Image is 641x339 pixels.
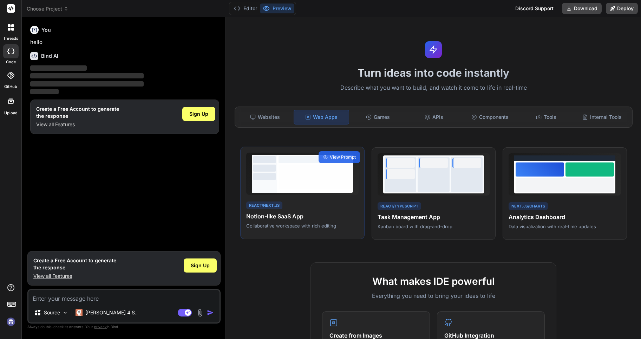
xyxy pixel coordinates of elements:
label: Upload [4,110,18,116]
button: Download [562,3,602,14]
img: attachment [196,309,204,317]
button: Deploy [606,3,638,14]
div: Internal Tools [575,110,629,124]
h4: Task Management App [378,213,490,221]
p: Collaborative workspace with rich editing [246,223,359,229]
p: View all Features [33,273,116,280]
span: ‌ [30,81,144,87]
p: Always double-check its answers. Your in Bind [27,324,221,330]
span: privacy [94,325,107,329]
h6: You [41,26,51,33]
div: React/TypeScript [378,202,421,210]
h4: Notion-like SaaS App [246,212,359,220]
span: ‌ [30,65,87,71]
label: GitHub [4,84,17,90]
h2: What makes IDE powerful [322,274,545,289]
h1: Turn ideas into code instantly [230,66,637,79]
p: Kanban board with drag-and-drop [378,223,490,230]
div: React/Next.js [246,202,282,210]
div: Web Apps [294,110,349,124]
div: Discord Support [511,3,558,14]
p: [PERSON_NAME] 4 S.. [85,309,138,316]
h1: Create a Free Account to generate the response [33,257,116,271]
label: code [6,59,16,65]
h1: Create a Free Account to generate the response [36,105,119,120]
p: View all Features [36,121,119,128]
label: threads [3,36,18,41]
h6: Bind AI [41,52,58,59]
img: icon [207,309,214,316]
div: APIs [407,110,462,124]
div: Components [463,110,517,124]
span: ‌ [30,89,59,94]
span: View Prompt [330,154,356,160]
img: Claude 4 Sonnet [76,309,83,316]
p: Data visualization with real-time updates [509,223,621,230]
p: hello [30,38,219,46]
div: Websites [238,110,293,124]
p: Everything you need to bring your ideas to life [322,292,545,300]
button: Editor [231,4,260,13]
button: Preview [260,4,294,13]
div: Games [351,110,405,124]
div: Next.js/Charts [509,202,548,210]
div: Tools [519,110,574,124]
p: Describe what you want to build, and watch it come to life in real-time [230,83,637,92]
img: signin [5,316,17,328]
span: Sign Up [189,110,208,117]
span: Sign Up [191,262,210,269]
h4: Analytics Dashboard [509,213,621,221]
img: Pick Models [62,310,68,316]
p: Source [44,309,60,316]
span: Choose Project [27,5,68,12]
span: ‌ [30,73,144,78]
